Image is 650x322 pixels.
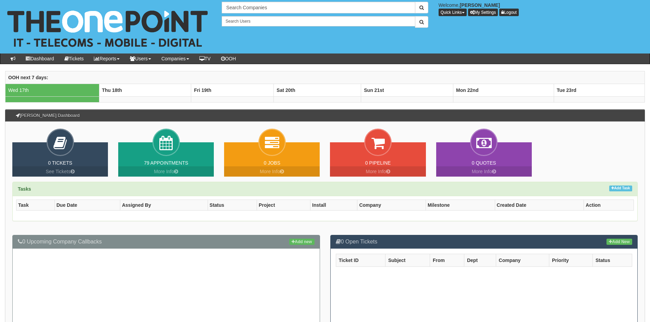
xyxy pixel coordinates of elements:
[125,53,156,64] a: Users
[472,160,496,166] a: 0 Quotes
[496,254,549,266] th: Company
[156,53,194,64] a: Companies
[549,254,592,266] th: Priority
[5,71,645,84] th: OOH next 7 days:
[439,9,467,16] button: Quick Links
[330,166,426,177] a: More Info
[144,160,188,166] a: 79 Appointments
[54,200,120,211] th: Due Date
[18,186,31,192] strong: Tasks
[495,200,584,211] th: Created Date
[365,160,391,166] a: 0 Pipeline
[310,200,357,211] th: Install
[385,254,430,266] th: Subject
[430,254,464,266] th: From
[357,200,426,211] th: Company
[18,239,315,245] h3: 0 Upcoming Company Callbacks
[584,200,634,211] th: Action
[274,84,361,96] th: Sat 20th
[222,2,415,13] input: Search Companies
[460,2,500,8] b: [PERSON_NAME]
[592,254,632,266] th: Status
[336,254,385,266] th: Ticket ID
[12,166,108,177] a: See Tickets
[118,166,214,177] a: More Info
[5,84,99,96] td: Wed 17th
[336,239,633,245] h3: 0 Open Tickets
[21,53,59,64] a: Dashboard
[464,254,496,266] th: Dept
[257,200,310,211] th: Project
[216,53,241,64] a: OOH
[361,84,453,96] th: Sun 21st
[12,110,83,121] h3: [PERSON_NAME] Dashboard
[609,186,632,191] a: Add Task
[191,84,274,96] th: Fri 19th
[194,53,216,64] a: TV
[436,166,532,177] a: More Info
[433,2,650,16] div: Welcome,
[222,16,415,26] input: Search Users
[499,9,519,16] a: Logout
[208,200,257,211] th: Status
[99,84,191,96] th: Thu 18th
[16,200,55,211] th: Task
[289,239,314,245] a: Add new
[59,53,89,64] a: Tickets
[89,53,125,64] a: Reports
[468,9,498,16] a: My Settings
[224,166,320,177] a: More Info
[264,160,280,166] a: 0 Jobs
[554,84,645,96] th: Tue 23rd
[453,84,554,96] th: Mon 22nd
[120,200,208,211] th: Assigned By
[606,239,632,245] a: Add New
[426,200,495,211] th: Milestone
[48,160,72,166] a: 0 Tickets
